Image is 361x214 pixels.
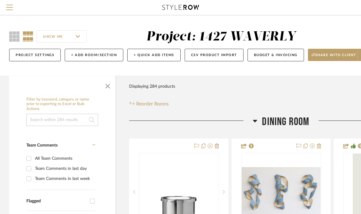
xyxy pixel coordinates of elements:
[248,49,304,61] button: Budget & Invoicing
[35,174,94,184] div: Team Comments in last week
[129,100,169,108] button: Reorder Rooms
[65,49,123,61] button: + Add Room/Section
[26,97,98,112] h6: Filter by keyword, category or name prior to exporting to Excel or Bulk Actions
[26,199,87,204] div: Flagged
[9,49,61,61] button: Project Settings
[312,53,356,62] span: Share with client
[185,49,244,61] button: CSV Product Import
[26,143,58,147] span: Team Comments
[35,154,94,163] div: All Team Comments
[129,80,175,93] div: Displaying 284 products
[102,79,114,91] button: Close
[262,115,309,128] span: Dining Room
[127,49,181,61] button: + Quick Add Items
[35,164,94,174] div: Team Comments in last day
[146,30,296,43] div: Project: 1427 WAVERLY
[26,114,98,126] input: Search within 284 results
[136,100,169,108] span: Reorder Rooms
